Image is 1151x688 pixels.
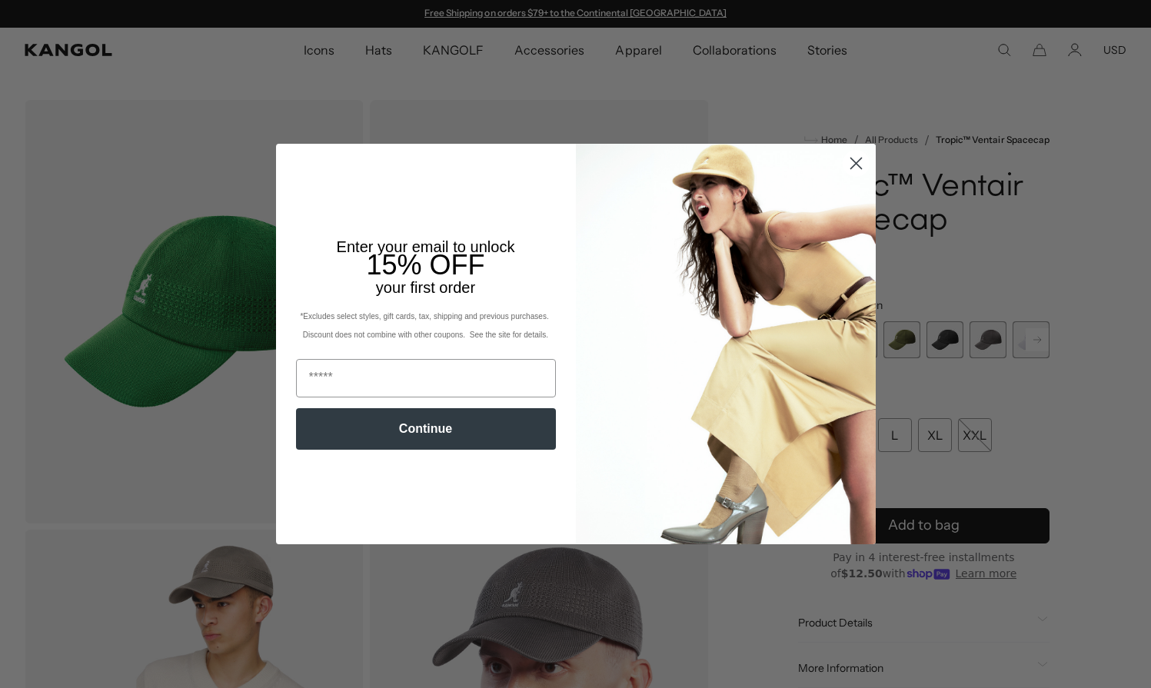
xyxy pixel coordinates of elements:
[296,408,556,450] button: Continue
[296,359,556,397] input: Email
[576,144,876,543] img: 93be19ad-e773-4382-80b9-c9d740c9197f.jpeg
[843,150,870,177] button: Close dialog
[300,312,551,339] span: *Excludes select styles, gift cards, tax, shipping and previous purchases. Discount does not comb...
[376,279,475,296] span: your first order
[366,249,484,281] span: 15% OFF
[337,238,515,255] span: Enter your email to unlock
